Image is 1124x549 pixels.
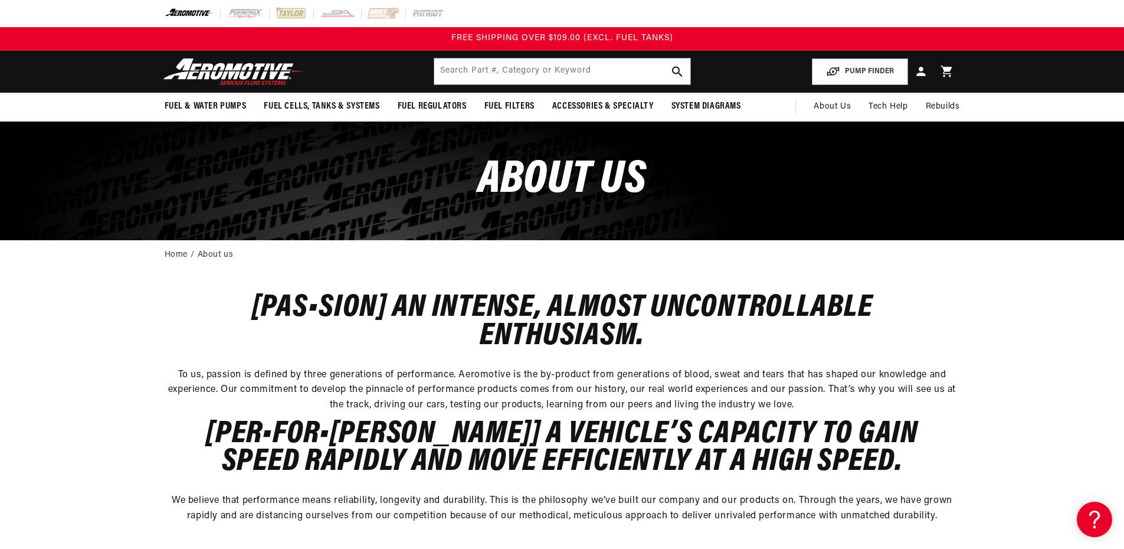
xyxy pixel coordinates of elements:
button: PUMP FINDER [812,58,908,85]
a: About us [198,249,234,262]
span: Fuel Cells, Tanks & Systems [264,100,379,113]
span: Rebuilds [926,100,960,113]
summary: System Diagrams [663,93,750,120]
span: Fuel Regulators [398,100,467,113]
img: Aeromotive [160,58,307,86]
summary: Fuel Filters [476,93,543,120]
h2: [Per•for•[PERSON_NAME]] A vehicle’s capacity to gain speed rapidly and move efficiently at a high... [165,420,960,476]
span: Fuel Filters [484,100,535,113]
summary: Tech Help [860,93,916,121]
span: Fuel & Water Pumps [165,100,247,113]
span: About Us [814,102,851,111]
button: search button [664,58,690,84]
nav: breadcrumbs [165,249,960,262]
span: FREE SHIPPING OVER $109.00 (EXCL. FUEL TANKS) [451,34,673,43]
input: Search by Part Number, Category or Keyword [434,58,690,84]
span: Accessories & Specialty [552,100,654,113]
p: To us, passion is defined by three generations of performance. Aeromotive is the by-product from ... [165,368,960,413]
h2: [Pas•sion] An intense, almost uncontrollable enthusiasm. [165,294,960,350]
summary: Rebuilds [917,93,969,121]
summary: Fuel & Water Pumps [156,93,255,120]
span: Tech Help [869,100,907,113]
summary: Accessories & Specialty [543,93,663,120]
summary: Fuel Cells, Tanks & Systems [255,93,388,120]
p: We believe that performance means reliability, longevity and durability. This is the philosophy w... [165,494,960,524]
summary: Fuel Regulators [389,93,476,120]
span: System Diagrams [671,100,741,113]
a: About Us [805,93,860,121]
a: Home [165,249,188,262]
span: About us [478,157,647,204]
